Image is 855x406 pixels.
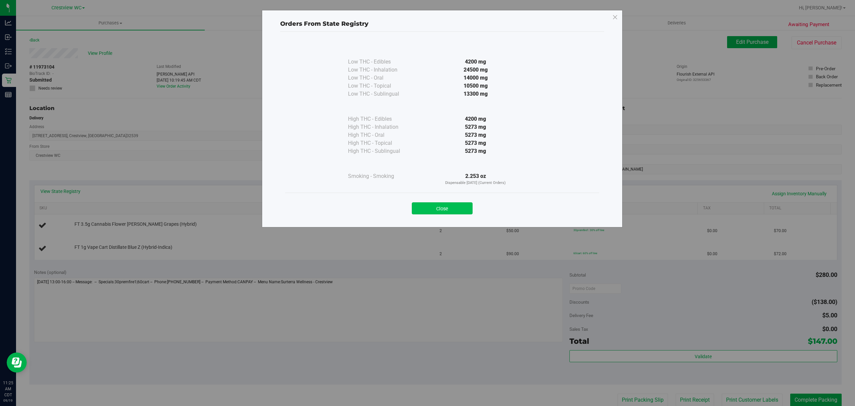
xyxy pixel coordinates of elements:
[348,66,415,74] div: Low THC - Inhalation
[415,147,536,155] div: 5273 mg
[348,123,415,131] div: High THC - Inhalation
[415,66,536,74] div: 24500 mg
[415,131,536,139] div: 5273 mg
[348,115,415,123] div: High THC - Edibles
[348,58,415,66] div: Low THC - Edibles
[415,58,536,66] div: 4200 mg
[415,172,536,186] div: 2.253 oz
[412,202,473,214] button: Close
[415,123,536,131] div: 5273 mg
[348,90,415,98] div: Low THC - Sublingual
[415,74,536,82] div: 14000 mg
[348,131,415,139] div: High THC - Oral
[348,172,415,180] div: Smoking - Smoking
[348,139,415,147] div: High THC - Topical
[415,82,536,90] div: 10500 mg
[7,352,27,373] iframe: Resource center
[415,139,536,147] div: 5273 mg
[280,20,368,27] span: Orders From State Registry
[415,90,536,98] div: 13300 mg
[348,74,415,82] div: Low THC - Oral
[415,115,536,123] div: 4200 mg
[348,147,415,155] div: High THC - Sublingual
[415,180,536,186] p: Dispensable [DATE] (Current Orders)
[348,82,415,90] div: Low THC - Topical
